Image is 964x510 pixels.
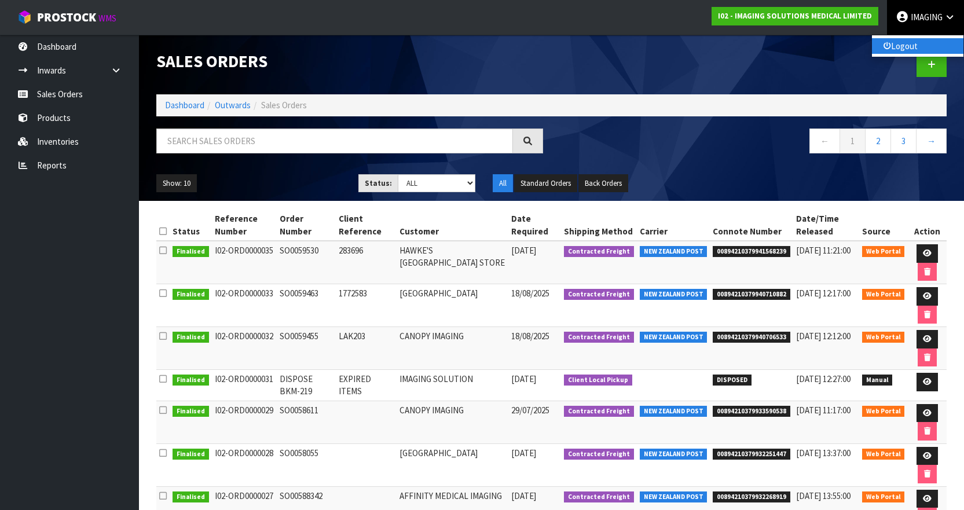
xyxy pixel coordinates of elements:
span: [DATE] 12:17:00 [796,288,851,299]
span: Finalised [173,449,209,460]
button: All [493,174,513,193]
a: 2 [865,129,891,153]
span: Web Portal [862,449,905,460]
span: NEW ZEALAND POST [640,246,708,258]
td: IMAGING SOLUTION [397,370,508,401]
a: ← [809,129,840,153]
span: Contracted Freight [564,246,634,258]
span: [DATE] 11:21:00 [796,245,851,256]
span: 00894210379932251447 [713,449,790,460]
span: [DATE] 12:27:00 [796,373,851,384]
th: Order Number [277,210,336,241]
span: Sales Orders [261,100,307,111]
span: ProStock [37,10,96,25]
span: Finalised [173,375,209,386]
td: EXPIRED ITEMS [336,370,396,401]
small: WMS [98,13,116,24]
span: [DATE] [511,447,536,458]
span: 29/07/2025 [511,405,549,416]
button: Standard Orders [514,174,577,193]
td: CANOPY IMAGING [397,401,508,443]
span: NEW ZEALAND POST [640,406,708,417]
nav: Page navigation [560,129,947,157]
td: I02-ORD0000031 [212,370,277,401]
a: Logout [872,38,963,54]
td: 283696 [336,241,396,284]
td: LAK203 [336,327,396,370]
span: Contracted Freight [564,332,634,343]
a: 1 [840,129,866,153]
th: Date Required [508,210,562,241]
span: 18/08/2025 [511,288,549,299]
span: Finalised [173,246,209,258]
span: [DATE] [511,245,536,256]
span: 18/08/2025 [511,331,549,342]
a: Dashboard [165,100,204,111]
td: I02-ORD0000028 [212,443,277,486]
span: NEW ZEALAND POST [640,449,708,460]
a: → [916,129,947,153]
span: Finalised [173,289,209,300]
td: HAWKE'S [GEOGRAPHIC_DATA] STORE [397,241,508,284]
span: 00894210379941568239 [713,246,790,258]
span: Web Portal [862,289,905,300]
td: [GEOGRAPHIC_DATA] [397,284,508,327]
a: 3 [890,129,917,153]
th: Action [907,210,947,241]
th: Connote Number [710,210,793,241]
td: SO0059455 [277,327,336,370]
td: I02-ORD0000032 [212,327,277,370]
span: Finalised [173,332,209,343]
td: I02-ORD0000033 [212,284,277,327]
span: NEW ZEALAND POST [640,491,708,503]
td: SO0058055 [277,443,336,486]
td: [GEOGRAPHIC_DATA] [397,443,508,486]
td: SO0059530 [277,241,336,284]
strong: Status: [365,178,392,188]
span: Finalised [173,406,209,417]
td: I02-ORD0000029 [212,401,277,443]
strong: I02 - IMAGING SOLUTIONS MEDICAL LIMITED [718,11,872,21]
th: Carrier [637,210,710,241]
span: 00894210379940710882 [713,289,790,300]
span: [DATE] [511,373,536,384]
input: Search sales orders [156,129,513,153]
span: IMAGING [911,12,943,23]
span: DISPOSED [713,375,752,386]
span: Web Portal [862,332,905,343]
td: SO0058611 [277,401,336,443]
th: Shipping Method [561,210,637,241]
td: DISPOSE BKM-219 [277,370,336,401]
button: Show: 10 [156,174,197,193]
button: Back Orders [578,174,628,193]
span: 00894210379932268919 [713,491,790,503]
th: Client Reference [336,210,396,241]
span: [DATE] 13:55:00 [796,490,851,501]
th: Customer [397,210,508,241]
th: Reference Number [212,210,277,241]
span: Client Local Pickup [564,375,632,386]
span: Contracted Freight [564,289,634,300]
span: [DATE] 12:12:00 [796,331,851,342]
th: Date/Time Released [793,210,859,241]
td: 1772583 [336,284,396,327]
span: Web Portal [862,246,905,258]
span: Finalised [173,491,209,503]
span: [DATE] 11:17:00 [796,405,851,416]
td: I02-ORD0000035 [212,241,277,284]
span: [DATE] 13:37:00 [796,447,851,458]
span: Manual [862,375,893,386]
td: CANOPY IMAGING [397,327,508,370]
span: Web Portal [862,491,905,503]
th: Source [859,210,908,241]
span: 00894210379940706533 [713,332,790,343]
td: SO0059463 [277,284,336,327]
span: NEW ZEALAND POST [640,332,708,343]
span: Contracted Freight [564,406,634,417]
span: Contracted Freight [564,449,634,460]
h1: Sales Orders [156,52,543,71]
img: cube-alt.png [17,10,32,24]
th: Status [170,210,212,241]
span: [DATE] [511,490,536,501]
span: Contracted Freight [564,491,634,503]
